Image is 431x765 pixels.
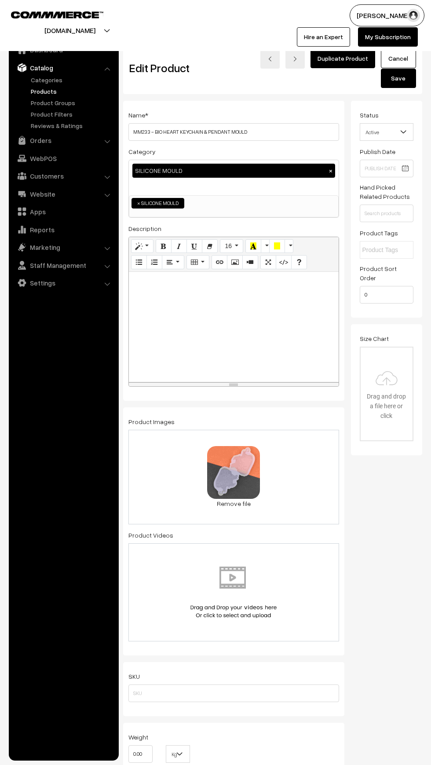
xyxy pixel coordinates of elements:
img: COMMMERCE [11,11,103,18]
label: SKU [128,672,140,681]
label: Product Sort Order [360,264,414,282]
button: × [327,167,335,175]
a: Remove file [207,499,260,508]
a: WebPOS [11,150,116,166]
label: Hand Picked Related Products [360,183,414,201]
a: Cancel [381,49,416,68]
label: Product Images [128,417,175,426]
span: Kg [166,747,190,762]
a: My Subscription [358,27,418,47]
div: resize [129,382,339,386]
a: Orders [11,132,116,148]
input: Weight [128,745,153,763]
label: Product Videos [128,531,173,540]
div: SILICONE MOULD [132,164,335,178]
span: 16 [225,242,232,249]
span: Active [360,124,413,140]
a: Reviews & Ratings [29,121,116,130]
a: Hire an Expert [297,27,350,47]
input: Search products [360,205,414,222]
a: Product Filters [29,110,116,119]
a: COMMMERCE [11,9,88,19]
a: Apps [11,204,116,220]
li: SILICONE MOULD [131,198,184,209]
span: × [137,199,140,207]
a: Staff Management [11,257,116,273]
input: Name [128,123,339,141]
a: Product Groups [29,98,116,107]
label: Size Chart [360,334,389,343]
a: Categories [29,75,116,84]
label: Status [360,110,379,120]
a: Reports [11,222,116,238]
a: Website [11,186,116,202]
a: Settings [11,275,116,291]
label: Category [128,147,156,156]
h2: Edit Product [129,61,241,75]
a: Marketing [11,239,116,255]
a: Products [29,87,116,96]
img: right-arrow.png [292,56,298,62]
span: Active [360,123,414,141]
img: left-arrow.png [267,56,273,62]
button: 16 [220,239,243,253]
a: Duplicate Product [310,49,375,68]
label: Publish Date [360,147,395,156]
img: user [407,9,420,22]
button: [PERSON_NAME]… [350,4,424,26]
a: Catalog [11,60,116,76]
label: Weight [128,732,148,742]
button: [DOMAIN_NAME] [14,19,126,41]
a: Customers [11,168,116,184]
input: Publish Date [360,160,414,177]
label: Product Tags [360,228,398,238]
input: SKU [128,684,339,702]
label: Description [128,224,161,233]
button: Save [381,69,416,88]
label: Name [128,110,148,120]
span: Kg [166,745,190,763]
input: Enter Number [360,286,414,304]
